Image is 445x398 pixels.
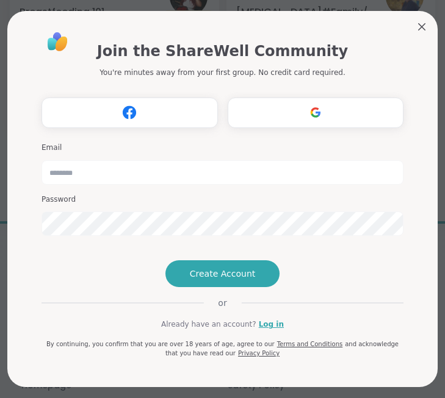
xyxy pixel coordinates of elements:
[277,341,343,347] a: Terms and Conditions
[42,194,403,205] h3: Password
[42,143,403,153] h3: Email
[97,40,348,62] h1: Join the ShareWell Community
[203,297,241,309] span: or
[44,28,71,55] img: ShareWell Logo
[304,101,327,124] img: ShareWell Logomark
[99,67,345,78] p: You're minutes away from your first group. No credit card required.
[259,319,284,330] a: Log in
[190,268,256,280] span: Create Account
[118,101,141,124] img: ShareWell Logomark
[161,319,256,330] span: Already have an account?
[46,341,275,347] span: By continuing, you confirm that you are over 18 years of age, agree to our
[165,260,280,287] button: Create Account
[238,350,280,357] a: Privacy Policy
